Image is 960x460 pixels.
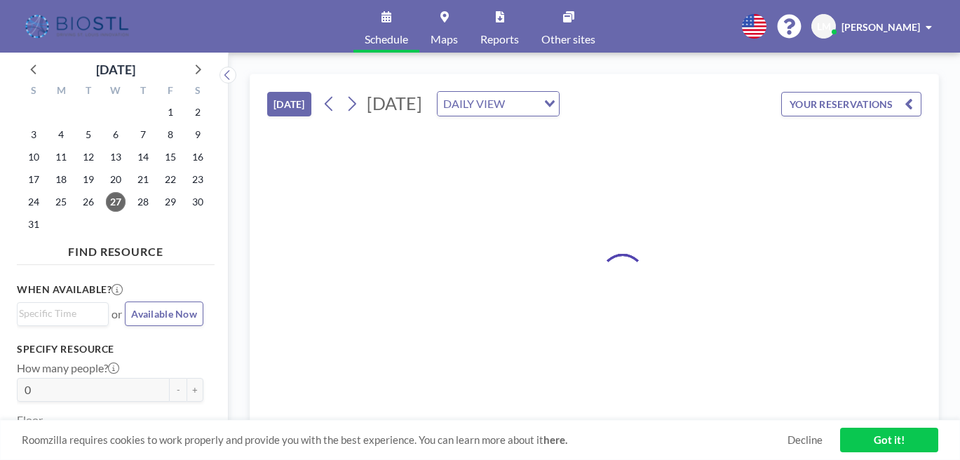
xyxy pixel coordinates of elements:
[431,34,458,45] span: Maps
[161,192,180,212] span: Friday, August 29, 2025
[840,428,938,452] a: Got it!
[111,307,122,321] span: or
[106,192,126,212] span: Wednesday, August 27, 2025
[133,147,153,167] span: Thursday, August 14, 2025
[184,83,211,101] div: S
[24,170,43,189] span: Sunday, August 17, 2025
[79,192,98,212] span: Tuesday, August 26, 2025
[18,303,108,324] div: Search for option
[509,95,536,113] input: Search for option
[106,170,126,189] span: Wednesday, August 20, 2025
[188,125,208,144] span: Saturday, August 9, 2025
[440,95,508,113] span: DAILY VIEW
[48,83,75,101] div: M
[51,192,71,212] span: Monday, August 25, 2025
[79,170,98,189] span: Tuesday, August 19, 2025
[24,125,43,144] span: Sunday, August 3, 2025
[781,92,921,116] button: YOUR RESERVATIONS
[24,192,43,212] span: Sunday, August 24, 2025
[188,192,208,212] span: Saturday, August 30, 2025
[480,34,519,45] span: Reports
[51,170,71,189] span: Monday, August 18, 2025
[96,60,135,79] div: [DATE]
[438,92,559,116] div: Search for option
[267,92,311,116] button: [DATE]
[817,20,831,33] span: LM
[156,83,184,101] div: F
[161,170,180,189] span: Friday, August 22, 2025
[543,433,567,446] a: here.
[24,147,43,167] span: Sunday, August 10, 2025
[787,433,823,447] a: Decline
[75,83,102,101] div: T
[17,239,215,259] h4: FIND RESOURCE
[188,102,208,122] span: Saturday, August 2, 2025
[188,170,208,189] span: Saturday, August 23, 2025
[51,125,71,144] span: Monday, August 4, 2025
[131,308,197,320] span: Available Now
[79,125,98,144] span: Tuesday, August 5, 2025
[24,215,43,234] span: Sunday, August 31, 2025
[541,34,595,45] span: Other sites
[106,125,126,144] span: Wednesday, August 6, 2025
[17,343,203,356] h3: Specify resource
[133,192,153,212] span: Thursday, August 28, 2025
[133,125,153,144] span: Thursday, August 7, 2025
[22,433,787,447] span: Roomzilla requires cookies to work properly and provide you with the best experience. You can lea...
[102,83,130,101] div: W
[125,302,203,326] button: Available Now
[161,125,180,144] span: Friday, August 8, 2025
[187,378,203,402] button: +
[20,83,48,101] div: S
[51,147,71,167] span: Monday, August 11, 2025
[841,21,920,33] span: [PERSON_NAME]
[106,147,126,167] span: Wednesday, August 13, 2025
[133,170,153,189] span: Thursday, August 21, 2025
[365,34,408,45] span: Schedule
[17,413,43,427] label: Floor
[188,147,208,167] span: Saturday, August 16, 2025
[22,13,134,41] img: organization-logo
[170,378,187,402] button: -
[19,306,100,321] input: Search for option
[79,147,98,167] span: Tuesday, August 12, 2025
[17,361,119,375] label: How many people?
[161,102,180,122] span: Friday, August 1, 2025
[161,147,180,167] span: Friday, August 15, 2025
[129,83,156,101] div: T
[367,93,422,114] span: [DATE]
